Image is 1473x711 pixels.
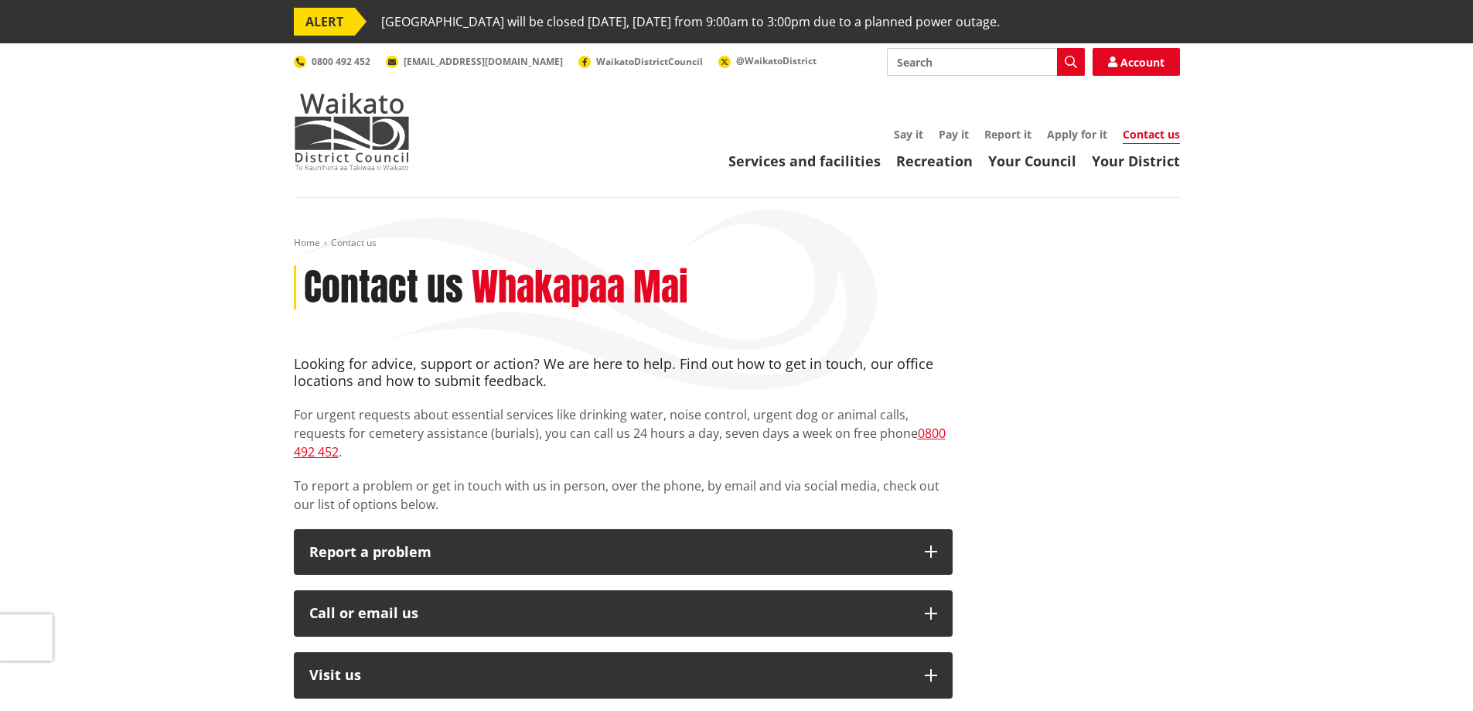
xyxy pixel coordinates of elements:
[472,265,688,310] h2: Whakapaa Mai
[294,236,320,249] a: Home
[887,48,1085,76] input: Search input
[728,152,881,170] a: Services and facilities
[294,477,953,514] p: To report a problem or get in touch with us in person, over the phone, by email and via social me...
[294,590,953,637] button: Call or email us
[1092,152,1180,170] a: Your District
[309,668,909,683] p: Visit us
[939,127,969,142] a: Pay it
[331,236,377,249] span: Contact us
[988,152,1076,170] a: Your Council
[718,54,817,67] a: @WaikatoDistrict
[894,127,923,142] a: Say it
[294,93,410,170] img: Waikato District Council - Te Kaunihera aa Takiwaa o Waikato
[294,237,1180,250] nav: breadcrumb
[294,55,370,68] a: 0800 492 452
[294,8,355,36] span: ALERT
[309,545,909,560] p: Report a problem
[896,152,973,170] a: Recreation
[404,55,563,68] span: [EMAIL_ADDRESS][DOMAIN_NAME]
[381,8,1000,36] span: [GEOGRAPHIC_DATA] will be closed [DATE], [DATE] from 9:00am to 3:00pm due to a planned power outage.
[1093,48,1180,76] a: Account
[309,606,909,621] div: Call or email us
[1123,127,1180,144] a: Contact us
[294,356,953,389] h4: Looking for advice, support or action? We are here to help. Find out how to get in touch, our off...
[1047,127,1107,142] a: Apply for it
[294,405,953,461] p: For urgent requests about essential services like drinking water, noise control, urgent dog or an...
[304,265,463,310] h1: Contact us
[736,54,817,67] span: @WaikatoDistrict
[312,55,370,68] span: 0800 492 452
[578,55,703,68] a: WaikatoDistrictCouncil
[984,127,1031,142] a: Report it
[294,652,953,699] button: Visit us
[596,55,703,68] span: WaikatoDistrictCouncil
[294,529,953,576] button: Report a problem
[386,55,563,68] a: [EMAIL_ADDRESS][DOMAIN_NAME]
[294,425,946,460] a: 0800 492 452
